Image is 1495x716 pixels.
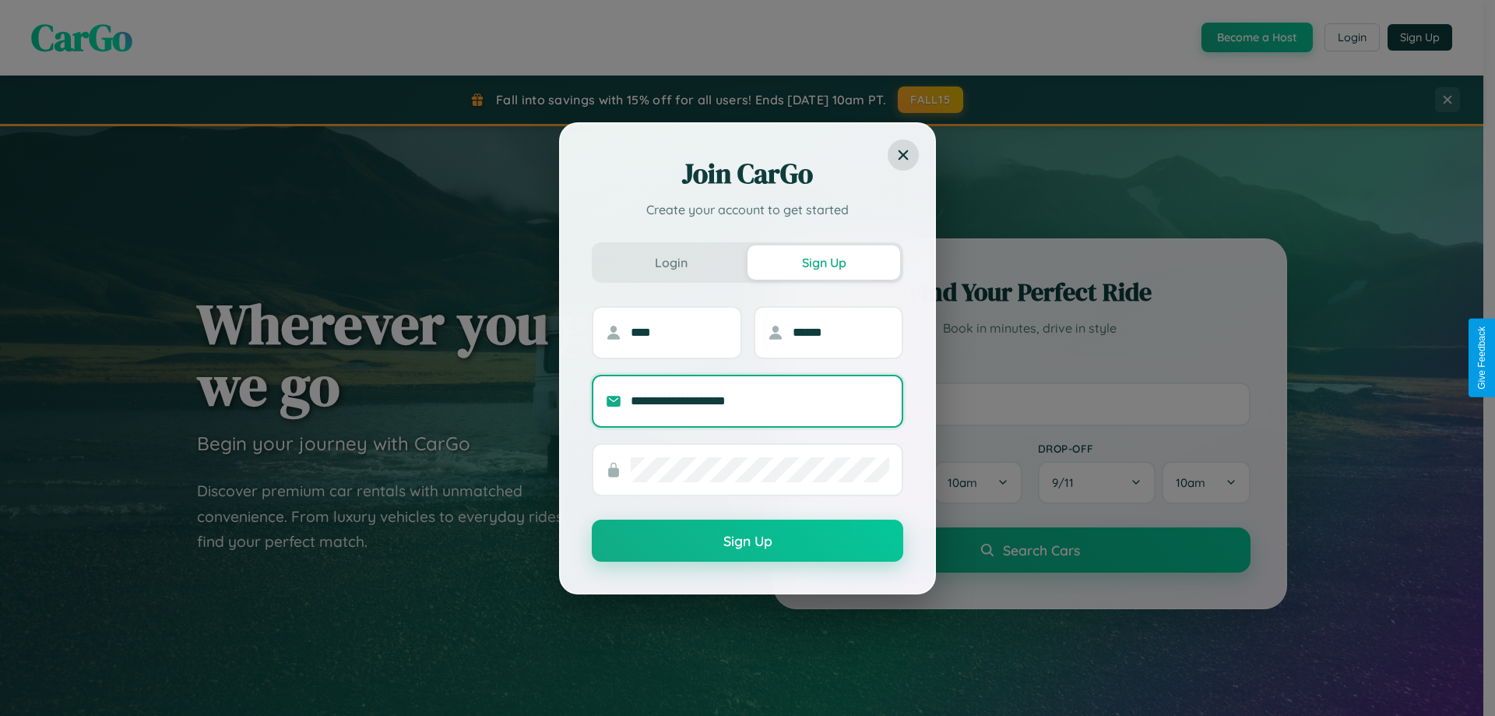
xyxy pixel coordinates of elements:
div: Give Feedback [1476,326,1487,390]
button: Sign Up [747,245,900,280]
p: Create your account to get started [592,200,903,219]
button: Login [595,245,747,280]
button: Sign Up [592,520,903,562]
h2: Join CarGo [592,155,903,192]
